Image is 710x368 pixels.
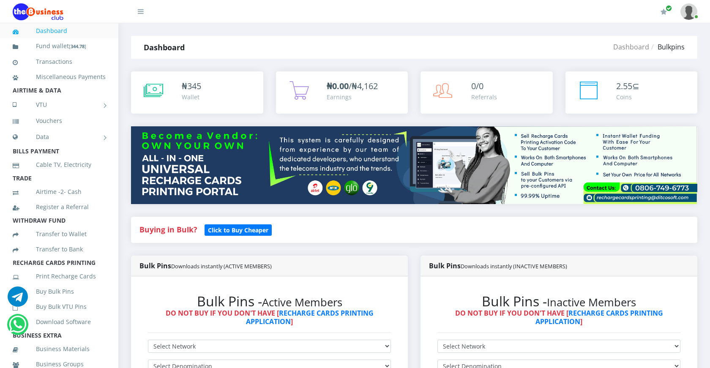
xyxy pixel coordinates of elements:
a: Business Materials [13,339,106,359]
img: Logo [13,3,63,20]
a: Buy Bulk VTU Pins [13,297,106,316]
a: Download Software [13,312,106,332]
span: Renew/Upgrade Subscription [666,5,672,11]
strong: Buying in Bulk? [139,224,197,234]
a: VTU [13,94,106,115]
a: Miscellaneous Payments [13,67,106,87]
div: ⊆ [616,80,639,93]
small: Downloads instantly (ACTIVE MEMBERS) [171,262,272,270]
a: RECHARGE CARDS PRINTING APPLICATION [246,308,374,326]
strong: Bulk Pins [429,261,567,270]
i: Renew/Upgrade Subscription [661,8,667,15]
a: Fund wallet[344.78] [13,36,106,56]
li: Bulkpins [649,42,685,52]
strong: DO NOT BUY IF YOU DON'T HAVE [ ] [455,308,663,326]
div: Referrals [471,93,497,101]
div: Earnings [327,93,378,101]
a: Transactions [13,52,106,71]
a: RECHARGE CARDS PRINTING APPLICATION [535,308,663,326]
a: Airtime -2- Cash [13,182,106,202]
a: Register a Referral [13,197,106,217]
small: Inactive Members [547,295,636,310]
span: 2.55 [616,80,632,92]
a: ₦345 Wallet [131,71,263,114]
div: Wallet [182,93,201,101]
a: Cable TV, Electricity [13,155,106,174]
span: 345 [187,80,201,92]
h2: Bulk Pins - [148,293,391,309]
span: 0/0 [471,80,483,92]
a: Buy Bulk Pins [13,282,106,301]
a: Dashboard [613,42,649,52]
a: Transfer to Bank [13,240,106,259]
b: ₦0.00 [327,80,349,92]
a: Transfer to Wallet [13,224,106,244]
div: ₦ [182,80,201,93]
a: Data [13,126,106,147]
h2: Bulk Pins - [437,293,680,309]
b: 344.78 [71,43,85,49]
span: /₦4,162 [327,80,378,92]
a: Dashboard [13,21,106,41]
strong: Dashboard [144,42,185,52]
a: 0/0 Referrals [421,71,553,114]
b: Click to Buy Cheaper [208,226,268,234]
div: Coins [616,93,639,101]
img: multitenant_rcp.png [131,126,697,204]
small: Downloads instantly (INACTIVE MEMBERS) [461,262,567,270]
small: [ ] [69,43,86,49]
img: User [680,3,697,20]
strong: Bulk Pins [139,261,272,270]
a: Print Recharge Cards [13,267,106,286]
small: Active Members [262,295,342,310]
strong: DO NOT BUY IF YOU DON'T HAVE [ ] [166,308,374,326]
a: ₦0.00/₦4,162 Earnings [276,71,408,114]
a: Click to Buy Cheaper [205,224,272,234]
a: Chat for support [9,321,26,335]
a: Vouchers [13,111,106,131]
a: Chat for support [8,293,28,307]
